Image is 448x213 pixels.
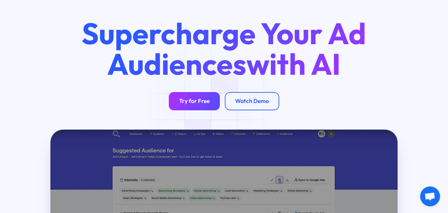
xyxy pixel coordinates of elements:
[169,92,220,110] a: Try for Free
[235,98,269,105] div: Watch Demo
[246,45,341,82] span: with AI
[179,98,210,105] div: Try for Free
[420,186,440,206] a: Open chat
[70,18,378,79] h1: Supercharge Your Ad Audiences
